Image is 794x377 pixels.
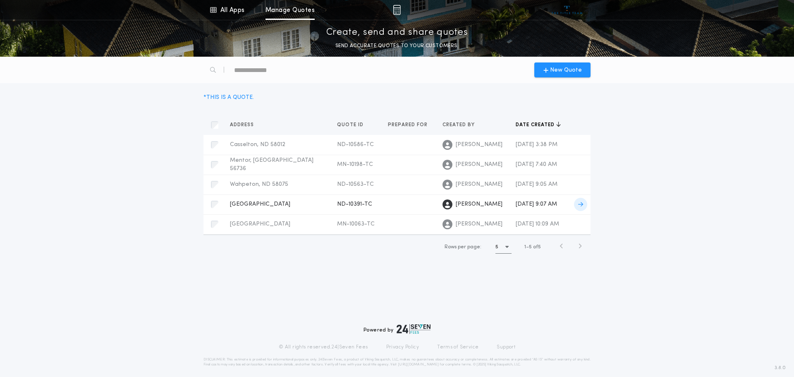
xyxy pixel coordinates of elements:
p: DISCLAIMER: This estimate is provided for informational purposes only. 24|Seven Fees, a product o... [203,357,591,367]
span: [PERSON_NAME] [456,161,502,169]
span: ND-10391-TC [337,201,372,207]
span: Address [230,122,256,128]
span: [GEOGRAPHIC_DATA] [230,201,290,207]
h1: 5 [495,243,498,251]
span: Created by [442,122,476,128]
span: [DATE] 9:07 AM [516,201,557,207]
p: Create, send and share quotes [326,26,468,39]
span: Wahpeton, ND 58075 [230,181,288,187]
span: 5 [529,245,532,250]
span: MN-10198-TC [337,161,373,168]
button: Quote ID [337,121,370,129]
a: Terms of Service [437,344,478,351]
span: [GEOGRAPHIC_DATA] [230,221,290,227]
a: Privacy Policy [386,344,419,351]
button: Date created [516,121,561,129]
span: [PERSON_NAME] [456,220,502,228]
span: Date created [516,122,556,128]
span: [PERSON_NAME] [456,200,502,209]
span: 3.8.0 [775,364,786,372]
span: [DATE] 10:09 AM [516,221,559,227]
span: [PERSON_NAME] [456,141,502,149]
a: [URL][DOMAIN_NAME] [398,363,439,366]
span: Mentor, [GEOGRAPHIC_DATA] 56736 [230,157,313,172]
span: Quote ID [337,122,365,128]
span: ND-10563-TC [337,181,374,187]
span: Casselton, ND 58012 [230,142,285,148]
button: Created by [442,121,481,129]
span: New Quote [550,66,582,74]
p: SEND ACCURATE QUOTES TO YOUR CUSTOMERS. [335,42,459,50]
span: Prepared for [388,122,429,128]
a: Support [497,344,515,351]
div: * THIS IS A QUOTE. [203,93,254,102]
button: Address [230,121,260,129]
span: MN-10063-TC [337,221,375,227]
img: logo [397,324,430,334]
span: 1 [524,245,526,250]
button: 5 [495,240,512,254]
p: © All rights reserved. 24|Seven Fees [279,344,368,351]
span: [DATE] 9:05 AM [516,181,557,187]
div: Powered by [364,324,430,334]
img: img [393,5,401,15]
span: [DATE] 7:40 AM [516,161,557,168]
span: Rows per page: [445,245,481,250]
img: vs-icon [552,6,583,14]
button: New Quote [534,62,591,77]
span: ND-10586-TC [337,142,374,148]
span: [DATE] 3:38 PM [516,142,557,148]
span: [PERSON_NAME] [456,180,502,189]
span: of 5 [533,243,541,251]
